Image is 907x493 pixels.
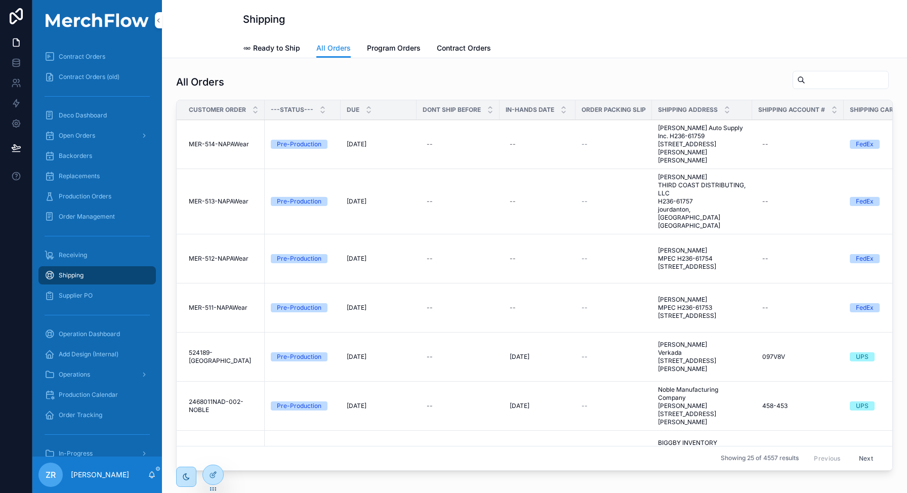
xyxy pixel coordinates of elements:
[506,251,569,267] a: --
[189,197,249,206] span: MER-513-NAPAWear
[59,411,102,419] span: Order Tracking
[277,352,321,361] div: Pre-Production
[423,349,493,365] a: --
[427,353,433,361] div: --
[316,43,351,53] span: All Orders
[277,401,321,410] div: Pre-Production
[856,140,874,149] div: FedEx
[856,254,874,263] div: FedEx
[38,48,156,66] a: Contract Orders
[347,197,366,206] span: [DATE]
[189,197,259,206] a: MER-513-NAPAWear
[582,255,646,263] a: --
[59,111,107,119] span: Deco Dashboard
[582,304,646,312] a: --
[189,106,246,114] span: Customer order
[38,147,156,165] a: Backorders
[347,106,359,114] span: DUE
[38,167,156,185] a: Replacements
[510,402,529,410] span: [DATE]
[762,402,788,410] span: 458-453
[271,140,335,149] a: Pre-Production
[38,286,156,305] a: Supplier PO
[347,402,366,410] span: [DATE]
[38,345,156,363] a: Add Design (Internal)
[59,213,115,221] span: Order Management
[189,304,248,312] span: MER-511-NAPAWear
[38,266,156,284] a: Shipping
[506,398,569,414] a: [DATE]
[59,371,90,379] span: Operations
[510,255,516,263] div: --
[59,271,84,279] span: Shipping
[506,349,569,365] a: [DATE]
[582,353,588,361] span: --
[271,254,335,263] a: Pre-Production
[506,106,554,114] span: In-Hands Date
[850,106,906,114] span: Shipping Carrier
[658,124,746,165] span: [PERSON_NAME] Auto Supply Inc. H236-61759 [STREET_ADDRESS][PERSON_NAME][PERSON_NAME]
[762,140,768,148] div: --
[427,304,433,312] div: --
[423,300,493,316] a: --
[510,353,529,361] span: [DATE]
[758,398,838,414] a: 458-453
[506,300,569,316] a: --
[38,13,156,27] img: App logo
[582,197,588,206] span: --
[59,251,87,259] span: Receiving
[32,40,162,457] div: scrollable content
[347,353,410,361] a: [DATE]
[277,197,321,206] div: Pre-Production
[71,470,129,480] p: [PERSON_NAME]
[38,106,156,125] a: Deco Dashboard
[59,152,92,160] span: Backorders
[658,247,746,271] a: [PERSON_NAME] MPEC H236-61754 [STREET_ADDRESS]
[316,39,351,58] a: All Orders
[189,140,249,148] span: MER-514-NAPAWear
[658,296,746,320] a: [PERSON_NAME] MPEC H236-61753 [STREET_ADDRESS]
[762,197,768,206] div: --
[271,352,335,361] a: Pre-Production
[427,140,433,148] div: --
[59,73,119,81] span: Contract Orders (old)
[582,140,646,148] a: --
[277,303,321,312] div: Pre-Production
[510,304,516,312] div: --
[243,12,285,26] h1: Shipping
[582,197,646,206] a: --
[38,246,156,264] a: Receiving
[347,353,366,361] span: [DATE]
[437,43,491,53] span: Contract Orders
[189,140,259,148] a: MER-514-NAPAWear
[277,254,321,263] div: Pre-Production
[582,255,588,263] span: --
[38,68,156,86] a: Contract Orders (old)
[367,43,421,53] span: Program Orders
[59,132,95,140] span: Open Orders
[347,255,410,263] a: [DATE]
[427,197,433,206] div: --
[423,398,493,414] a: --
[59,53,105,61] span: Contract Orders
[38,386,156,404] a: Production Calendar
[271,303,335,312] a: Pre-Production
[856,303,874,312] div: FedEx
[423,251,493,267] a: --
[347,140,410,148] a: [DATE]
[189,349,259,365] span: 524189-[GEOGRAPHIC_DATA]
[38,444,156,463] a: In-Progress
[59,192,111,200] span: Production Orders
[758,251,838,267] a: --
[271,197,335,206] a: Pre-Production
[271,401,335,410] a: Pre-Production
[253,43,300,53] span: Ready to Ship
[46,469,56,481] span: ZR
[582,402,646,410] a: --
[189,255,259,263] a: MER-512-NAPAWear
[658,386,746,426] span: Noble Manufacturing Company [PERSON_NAME] [STREET_ADDRESS][PERSON_NAME]
[758,106,825,114] span: Shipping Account #
[38,365,156,384] a: Operations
